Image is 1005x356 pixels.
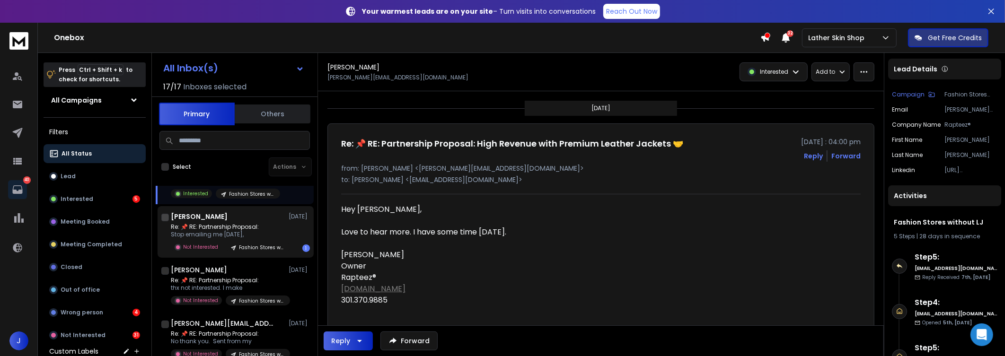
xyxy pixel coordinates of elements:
a: Reach Out Now [603,4,660,19]
p: Lead Details [894,64,937,74]
h1: [PERSON_NAME][EMAIL_ADDRESS][DOMAIN_NAME] [171,319,275,328]
button: Reply [324,331,373,350]
button: All Inbox(s) [156,59,312,78]
p: All Status [62,150,92,157]
p: to: [PERSON_NAME] <[EMAIL_ADDRESS][DOMAIN_NAME]> [341,175,861,184]
p: Interested [760,68,788,76]
p: Linkedin [892,166,915,174]
p: Meeting Booked [61,218,110,226]
div: 31 [132,331,140,339]
button: Campaign [892,91,935,98]
p: [PERSON_NAME][EMAIL_ADDRESS][DOMAIN_NAME] [327,74,468,81]
p: Press to check for shortcuts. [59,65,132,84]
p: Opened [922,319,972,326]
h1: [PERSON_NAME] [171,212,228,221]
p: [DATE] [289,320,310,327]
h1: Re: 📌 RE: Partnership Proposal: High Revenue with Premium Leather Jackets 🤝 [341,137,683,150]
h1: [PERSON_NAME] [327,62,379,72]
button: All Campaigns [44,91,146,110]
a: [DOMAIN_NAME] [341,283,406,294]
button: Forward [380,331,438,350]
p: thx not interested. I make [171,284,284,292]
button: Get Free Credits [908,28,988,47]
p: 40 [23,176,31,184]
p: Reach Out Now [606,7,657,16]
p: Fashion Stores without LJ [944,91,997,98]
span: 32 [787,30,793,37]
button: Lead [44,167,146,186]
p: Campaign [892,91,925,98]
p: Stop emailing me [DATE], [171,231,284,238]
p: Wrong person [61,309,103,316]
h1: Onebox [54,32,760,43]
h6: Step 5 : [915,342,997,354]
button: J [9,331,28,350]
button: Wrong person4 [44,303,146,322]
div: Open Intercom Messenger [970,323,993,346]
p: Meeting Completed [61,241,122,248]
p: [DATE] : 04:00 pm [801,137,861,147]
p: Email [892,106,908,113]
img: logo [9,32,28,50]
span: 7th, [DATE] [961,274,990,281]
p: First Name [892,136,922,144]
div: | [894,233,996,240]
p: Not Interested [61,331,106,339]
h6: Step 4 : [915,297,997,308]
button: Meeting Completed [44,235,146,254]
h6: [EMAIL_ADDRESS][DOMAIN_NAME] [915,310,997,317]
p: Not Interested [183,297,218,304]
p: [PERSON_NAME] [944,151,997,159]
label: Select [173,163,191,171]
div: [PERSON_NAME] Owner Rapteez® 301.370.9885 [341,249,617,306]
p: Interested [61,195,93,203]
p: [URL][DOMAIN_NAME] [944,166,997,174]
h3: Filters [44,125,146,139]
p: Fashion Stores without LJ [229,191,274,198]
div: 4 [132,309,140,316]
button: Primary [159,103,235,125]
div: Love to hear more. I have some time [DATE]. [341,226,617,306]
p: Out of office [61,286,100,294]
button: Closed [44,258,146,277]
button: Not Interested31 [44,326,146,345]
p: Add to [816,68,835,76]
p: [DATE] [591,104,610,112]
p: from: [PERSON_NAME] <[PERSON_NAME][EMAIL_ADDRESS][DOMAIN_NAME]> [341,164,861,173]
p: [PERSON_NAME][EMAIL_ADDRESS][DOMAIN_NAME] [944,106,997,113]
p: Fashion Stores without LJ [239,297,284,304]
p: [DATE] [289,213,310,220]
strong: Your warmest leads are on your site [362,7,493,16]
button: Meeting Booked [44,212,146,231]
div: Reply [331,336,350,346]
button: All Status [44,144,146,163]
span: Ctrl + Shift + k [78,64,123,75]
h3: Custom Labels [49,347,98,356]
p: Re: 📌 RE: Partnership Proposal: [171,223,284,231]
button: Interested5 [44,190,146,208]
a: 40 [8,180,27,199]
p: Re: 📌 RE: Partnership Proposal: [171,330,284,338]
div: 5 [132,195,140,203]
p: Closed [61,263,82,271]
p: Last Name [892,151,923,159]
button: Others [235,104,310,124]
div: Forward [831,151,861,161]
span: 5th, [DATE] [943,319,972,326]
p: Re: 📌 RE: Partnership Proposal: [171,277,284,284]
p: Not Interested [183,243,218,251]
p: Fashion Stores without LJ [239,244,284,251]
p: Lead [61,173,76,180]
p: No thank you. Sent from my [171,338,284,345]
h6: Step 5 : [915,252,997,263]
p: Rapteez® [944,121,997,129]
h1: All Inbox(s) [163,63,218,73]
div: Activities [888,185,1001,206]
button: Reply [804,151,823,161]
span: 28 days in sequence [919,232,980,240]
p: Reply Received [922,274,990,281]
div: Hey [PERSON_NAME], [341,204,617,215]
